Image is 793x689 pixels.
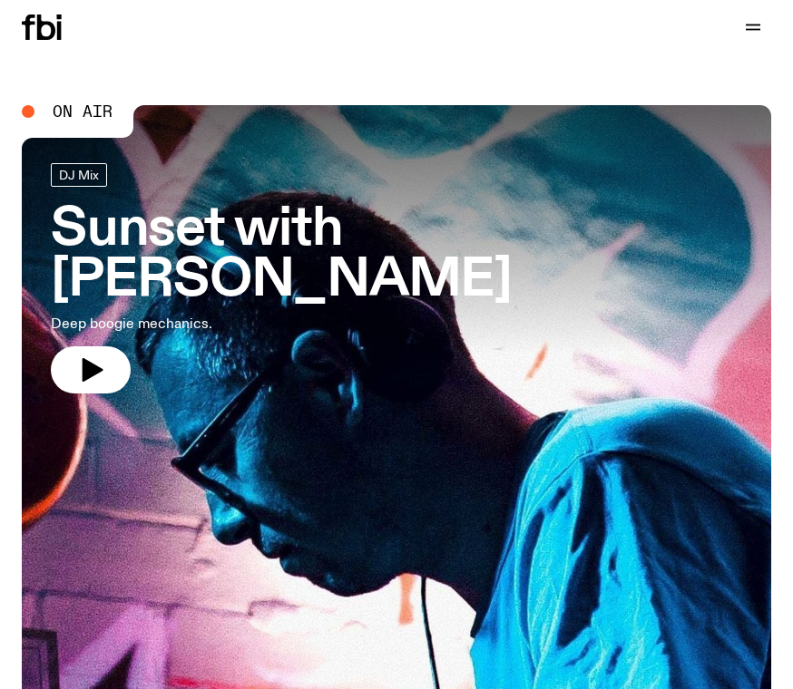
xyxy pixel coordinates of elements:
[51,205,742,306] h3: Sunset with [PERSON_NAME]
[59,168,99,181] span: DJ Mix
[51,314,515,335] p: Deep boogie mechanics.
[53,103,113,120] span: On Air
[51,163,107,187] a: DJ Mix
[51,163,742,393] a: Sunset with [PERSON_NAME]Deep boogie mechanics.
